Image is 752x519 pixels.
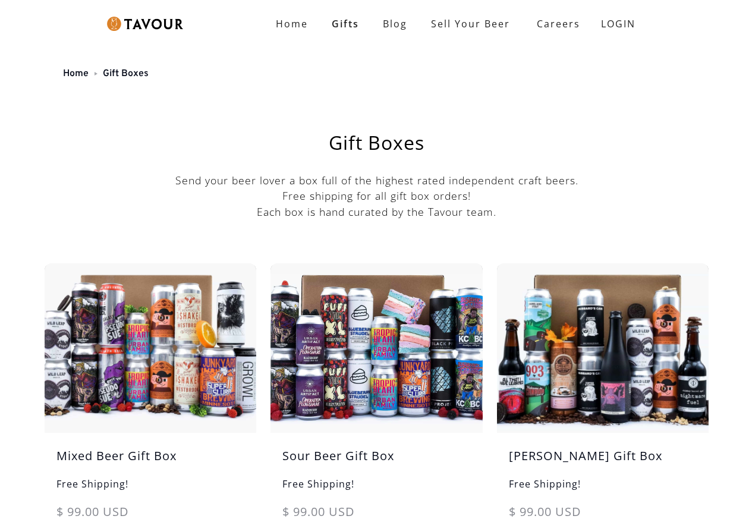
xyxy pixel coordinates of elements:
[74,133,679,152] h1: Gift Boxes
[497,447,709,477] h5: [PERSON_NAME] Gift Box
[103,68,149,80] a: Gift Boxes
[270,447,482,477] h5: Sour Beer Gift Box
[537,12,580,36] strong: Careers
[419,12,522,36] a: Sell Your Beer
[270,477,482,503] h6: Free Shipping!
[45,477,256,503] h6: Free Shipping!
[276,17,308,30] strong: Home
[497,477,709,503] h6: Free Shipping!
[45,447,256,477] h5: Mixed Beer Gift Box
[45,172,709,219] p: Send your beer lover a box full of the highest rated independent craft beers. Free shipping for a...
[371,12,419,36] a: Blog
[320,12,371,36] a: Gifts
[589,12,647,36] a: LOGIN
[522,7,589,40] a: Careers
[264,12,320,36] a: Home
[63,68,89,80] a: Home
